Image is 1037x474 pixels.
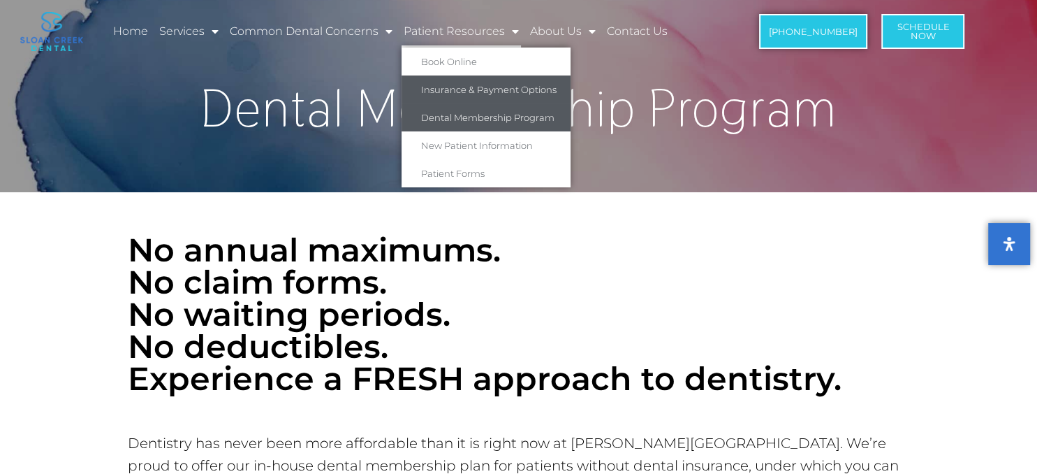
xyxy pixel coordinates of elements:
img: logo [20,12,83,51]
span: [PHONE_NUMBER] [769,27,858,36]
a: [PHONE_NUMBER] [759,14,867,49]
a: Common Dental Concerns [228,15,395,48]
nav: Menu [111,15,712,48]
a: Insurance & Payment Options [402,76,571,103]
a: Services [157,15,221,48]
a: Patient Resources [402,15,521,48]
a: Book Online [402,48,571,76]
a: Contact Us [605,15,670,48]
button: Open Accessibility Panel [988,223,1030,265]
a: New Patient Information [402,131,571,159]
span: Schedule Now [897,22,949,41]
a: About Us [528,15,598,48]
a: Patient Forms [402,159,571,187]
p: No annual maximums. No claim forms. No waiting periods. No deductibles. Experience a FRESH approa... [128,234,910,395]
a: Dental Membership Program [402,103,571,131]
h1: Dental Membership Program [121,82,917,134]
ul: Patient Resources [402,48,571,187]
a: ScheduleNow [881,14,964,49]
a: Home [111,15,150,48]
